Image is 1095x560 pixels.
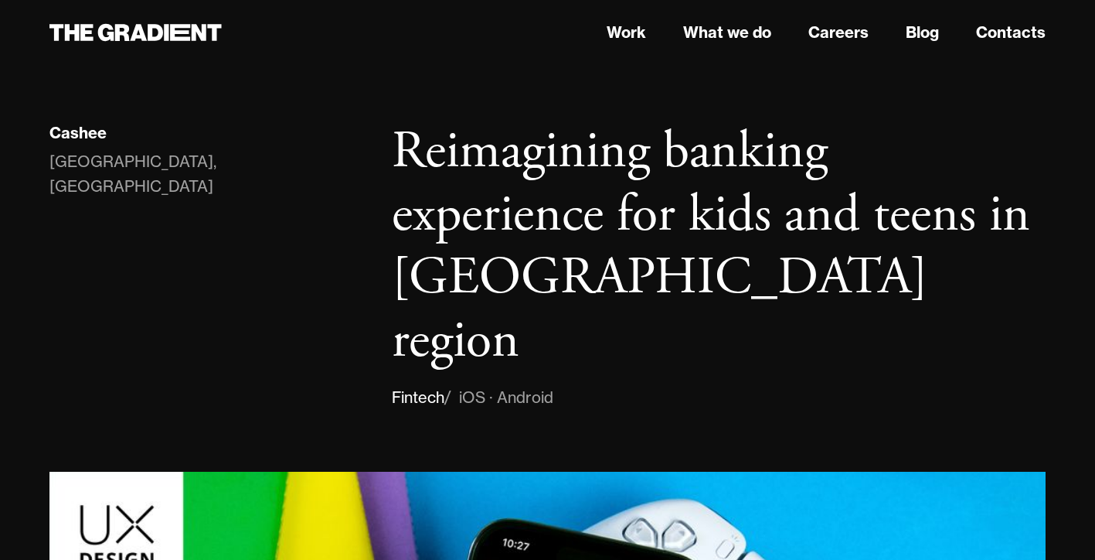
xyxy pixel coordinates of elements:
a: What we do [683,21,771,44]
a: Blog [906,21,939,44]
h1: Reimagining banking experience for kids and teens in [GEOGRAPHIC_DATA] region [392,121,1046,373]
div: Fintech [392,385,444,410]
a: Work [607,21,646,44]
a: Contacts [976,21,1046,44]
div: / iOS · Android [444,385,553,410]
div: [GEOGRAPHIC_DATA], [GEOGRAPHIC_DATA] [49,149,361,199]
div: Cashee [49,123,107,143]
a: Careers [808,21,869,44]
